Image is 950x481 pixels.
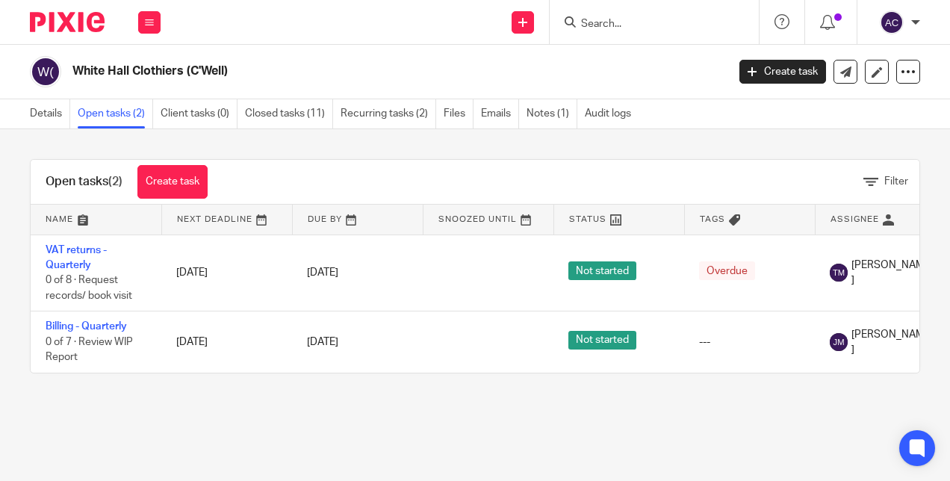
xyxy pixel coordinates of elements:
[108,176,122,187] span: (2)
[830,264,848,282] img: svg%3E
[161,99,237,128] a: Client tasks (0)
[46,245,107,270] a: VAT returns - Quarterly
[699,261,755,280] span: Overdue
[851,327,931,358] span: [PERSON_NAME]
[46,275,132,301] span: 0 of 8 · Request records/ book visit
[880,10,904,34] img: svg%3E
[245,99,333,128] a: Closed tasks (11)
[700,215,725,223] span: Tags
[307,337,338,347] span: [DATE]
[341,99,436,128] a: Recurring tasks (2)
[307,267,338,278] span: [DATE]
[137,165,208,199] a: Create task
[46,321,127,332] a: Billing - Quarterly
[568,261,636,280] span: Not started
[78,99,153,128] a: Open tasks (2)
[527,99,577,128] a: Notes (1)
[699,335,800,350] div: ---
[444,99,474,128] a: Files
[481,99,519,128] a: Emails
[30,99,70,128] a: Details
[580,18,714,31] input: Search
[46,337,133,363] span: 0 of 7 · Review WIP Report
[30,56,61,87] img: svg%3E
[46,174,122,190] h1: Open tasks
[739,60,826,84] a: Create task
[585,99,639,128] a: Audit logs
[438,215,517,223] span: Snoozed Until
[569,215,606,223] span: Status
[161,311,292,373] td: [DATE]
[568,331,636,350] span: Not started
[30,12,105,32] img: Pixie
[161,235,292,311] td: [DATE]
[851,258,931,288] span: [PERSON_NAME]
[884,176,908,187] span: Filter
[72,63,588,79] h2: White Hall Clothiers (C'Well)
[830,333,848,351] img: svg%3E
